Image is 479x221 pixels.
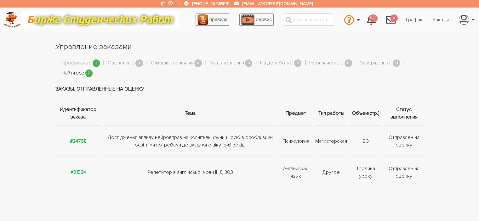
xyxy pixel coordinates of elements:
th: Тип работы [314,101,349,125]
a: [PHONE_NUMBER] [192,1,229,6]
input: Поиск заказов [284,14,334,26]
img: agreement_icon-feca34a61ba7f3d1581b08bc946b2ec1ccb426f67415f344566775c155b7f62c.png [197,14,208,25]
th: Статус выполнения [383,101,424,125]
a: Неоплаченные [309,59,344,67]
a: Найти все [62,69,84,77]
a: На выполнении [210,59,244,67]
span: 0 [345,59,352,67]
a: сервис [239,14,274,26]
a: На доработке [260,59,293,67]
img: motto-12e01f5a76059d5f6a28199ef077b1f78e012cfde436ab5cf1d4517935686d32.gif [22,11,179,28]
span: 2 [93,59,100,67]
td: Психология [278,125,314,157]
a: Завершенные [360,59,392,67]
span: 1 [135,59,143,67]
span: 0 [294,59,302,67]
h1: Управление заказами [55,41,424,52]
img: play_icon-49f7f135c9dc9a03216cfdbccbe1e3994649169d890fb554cedf0eac35a01ba8.png [241,14,254,25]
td: Другое [314,157,349,188]
td: Репетитор з англійської мови ІНД 303 [103,157,278,188]
a: правила [196,14,229,26]
td: Отправлен на оценку [383,157,424,188]
span: 0 [194,59,202,67]
th: Тема [103,101,278,125]
th: Предмет [278,101,314,125]
td: Заказы, отправленные на оценку [55,77,424,101]
th: Идентификатор заказа [55,101,103,125]
span: сервис [256,16,272,23]
a: Профильные [62,59,92,67]
td: Отправлен на оценку [383,125,424,157]
a: Оцененные [108,59,134,67]
td: 1 година уроку [349,157,383,188]
a: График [401,14,428,26]
span: 0 [245,59,253,67]
span: 7 [85,69,93,77]
span: 523 [369,14,378,22]
span: правила [209,16,227,23]
th: Объем(стр.) [349,101,383,125]
a: 0 [381,11,401,28]
td: Английский язык [278,157,314,188]
a: #21534 [71,169,86,175]
td: Дослідження впливу нейровправ на когнітивні функції осіб з особливими освітніми потребами дошкіль... [103,125,278,157]
span: 21 [393,59,400,67]
a: Ожидают принятия [151,59,193,67]
a: #24768 [70,138,87,144]
a: Заказы [428,14,454,26]
a: 523 [362,11,381,28]
td: Магистерская [314,125,349,157]
img: logo-c4363faeb99b52c628a42810ed6dfb4293a56d4e4775eb116515dfe7f33672af.png [3,12,21,28]
span: 0 [390,14,398,22]
a: [EMAIL_ADDRESS][DOMAIN_NAME] [242,1,312,6]
td: 90 [349,125,383,157]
